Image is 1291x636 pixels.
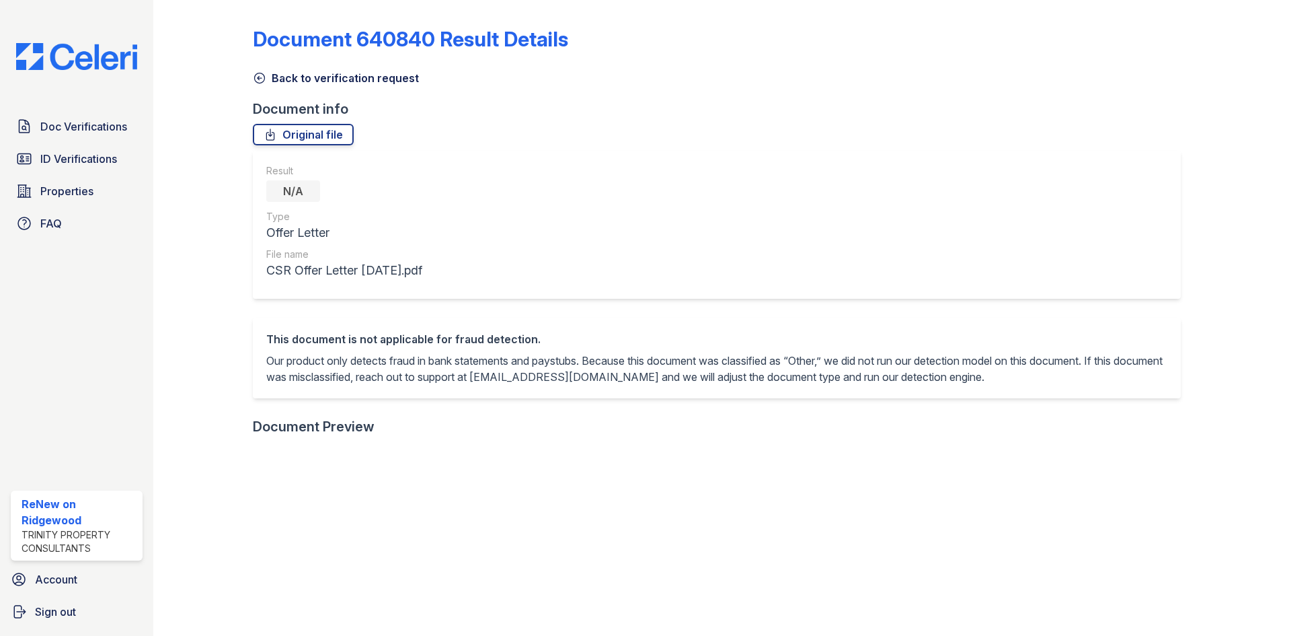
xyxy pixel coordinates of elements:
[22,528,137,555] div: Trinity Property Consultants
[266,261,422,280] div: CSR Offer Letter [DATE].pdf
[266,353,1167,385] p: Our product only detects fraud in bank statements and paystubs. Because this document was classif...
[253,70,419,86] a: Back to verification request
[253,27,568,51] a: Document 640840 Result Details
[253,124,354,145] a: Original file
[5,566,148,593] a: Account
[11,145,143,172] a: ID Verifications
[11,178,143,205] a: Properties
[266,210,422,223] div: Type
[266,223,422,242] div: Offer Letter
[5,598,148,625] a: Sign out
[40,118,127,135] span: Doc Verifications
[40,151,117,167] span: ID Verifications
[11,210,143,237] a: FAQ
[35,604,76,620] span: Sign out
[266,331,1167,347] div: This document is not applicable for fraud detection.
[266,164,422,178] div: Result
[40,215,62,232] span: FAQ
[40,183,93,199] span: Properties
[266,180,320,202] div: N/A
[22,496,137,528] div: ReNew on Ridgewood
[11,113,143,140] a: Doc Verifications
[5,43,148,70] img: CE_Logo_Blue-a8612792a0a2168367f1c8372b55b34899dd931a85d93a1a3d3e32e68fde9ad4.png
[266,248,422,261] div: File name
[35,571,77,588] span: Account
[253,100,1191,118] div: Document info
[253,417,375,436] div: Document Preview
